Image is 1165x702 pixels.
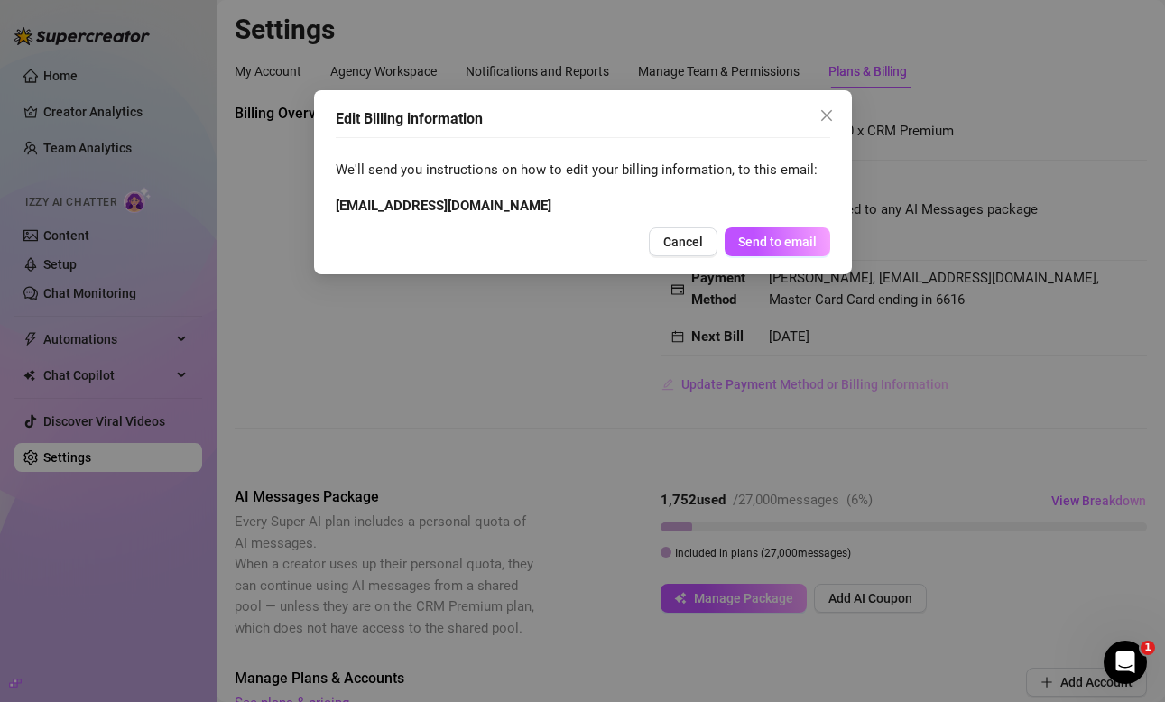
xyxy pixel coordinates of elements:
button: Cancel [649,227,717,256]
button: Send to email [725,227,830,256]
span: close [819,108,834,123]
span: Send to email [738,235,817,249]
span: Cancel [663,235,703,249]
span: Close [812,108,841,123]
strong: [EMAIL_ADDRESS][DOMAIN_NAME] [336,198,551,214]
iframe: Intercom live chat [1104,641,1147,684]
span: We'll send you instructions on how to edit your billing information, to this email: [336,160,830,181]
div: Edit Billing information [336,108,830,130]
button: Close [812,101,841,130]
span: 1 [1141,641,1155,655]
